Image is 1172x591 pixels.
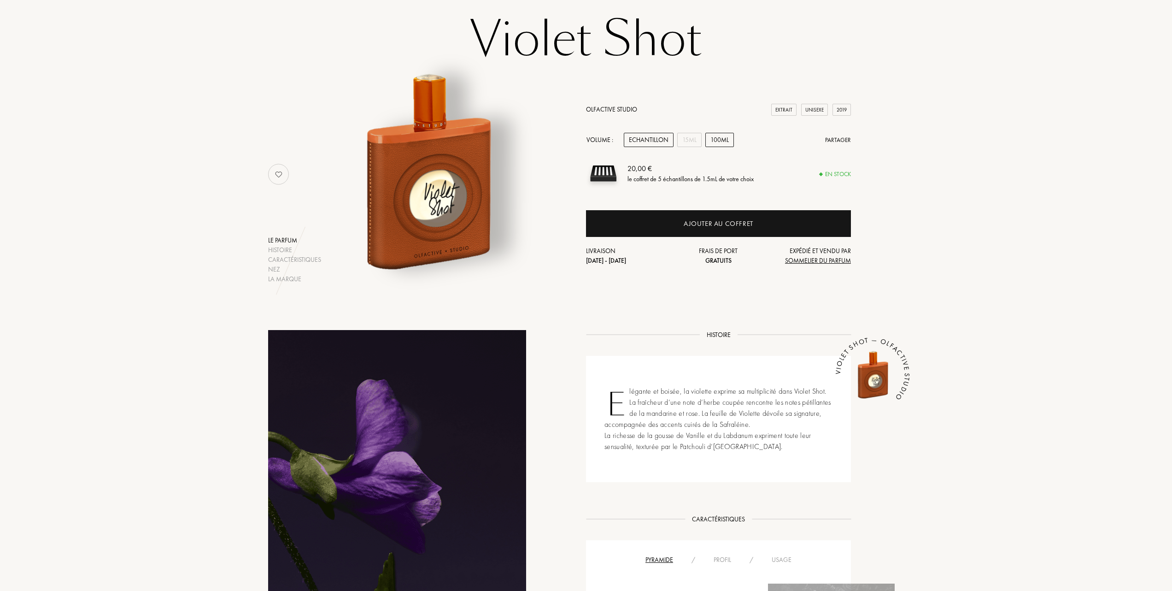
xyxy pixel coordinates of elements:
[845,347,900,402] img: Violet Shot
[762,246,851,266] div: Expédié et vendu par
[705,256,732,265] span: Gratuits
[270,165,288,183] img: no_like_p.png
[313,56,541,284] img: Violet Shot Olfactive Studio
[268,265,321,274] div: Nez
[636,555,682,565] div: Pyramide
[740,555,762,565] div: /
[586,246,674,266] div: Livraison
[586,105,637,113] a: Olfactive Studio
[586,256,626,265] span: [DATE] - [DATE]
[586,156,621,191] img: sample box
[586,133,618,147] div: Volume :
[677,133,702,147] div: 15mL
[586,356,851,482] div: Elégante et boisée, la violette exprime sa multiplicité dans Violet Shot. La fraîcheur d’une note...
[356,14,816,65] h1: Violet Shot
[705,133,734,147] div: 100mL
[268,274,321,284] div: La marque
[762,555,801,565] div: Usage
[704,555,740,565] div: Profil
[624,133,674,147] div: Echantillon
[825,136,851,145] div: Partager
[684,219,753,229] div: Ajouter au coffret
[785,256,851,265] span: Sommelier du Parfum
[627,163,754,174] div: 20,00 €
[627,174,754,184] div: le coffret de 5 échantillons de 1.5mL de votre choix
[771,104,797,116] div: Extrait
[268,236,321,245] div: Le parfum
[682,555,704,565] div: /
[801,104,828,116] div: Unisexe
[268,255,321,265] div: Caractéristiques
[674,246,763,266] div: Frais de port
[820,170,851,179] div: En stock
[832,104,851,116] div: 2019
[268,245,321,255] div: Histoire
